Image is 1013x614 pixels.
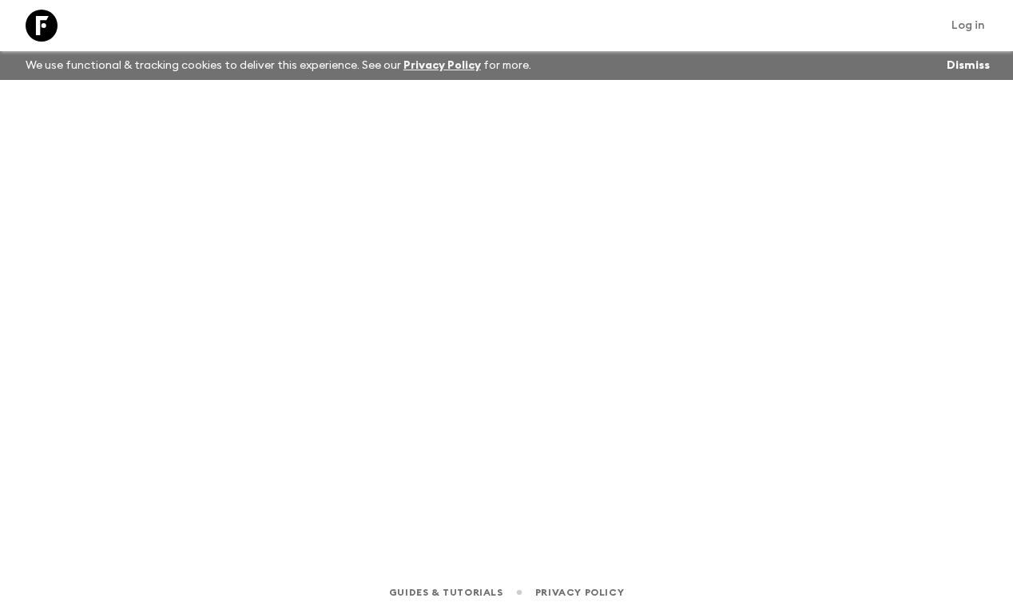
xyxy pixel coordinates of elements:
[535,584,624,601] a: Privacy Policy
[389,584,503,601] a: Guides & Tutorials
[943,54,994,77] button: Dismiss
[943,14,994,37] a: Log in
[403,60,481,71] a: Privacy Policy
[19,51,538,80] p: We use functional & tracking cookies to deliver this experience. See our for more.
